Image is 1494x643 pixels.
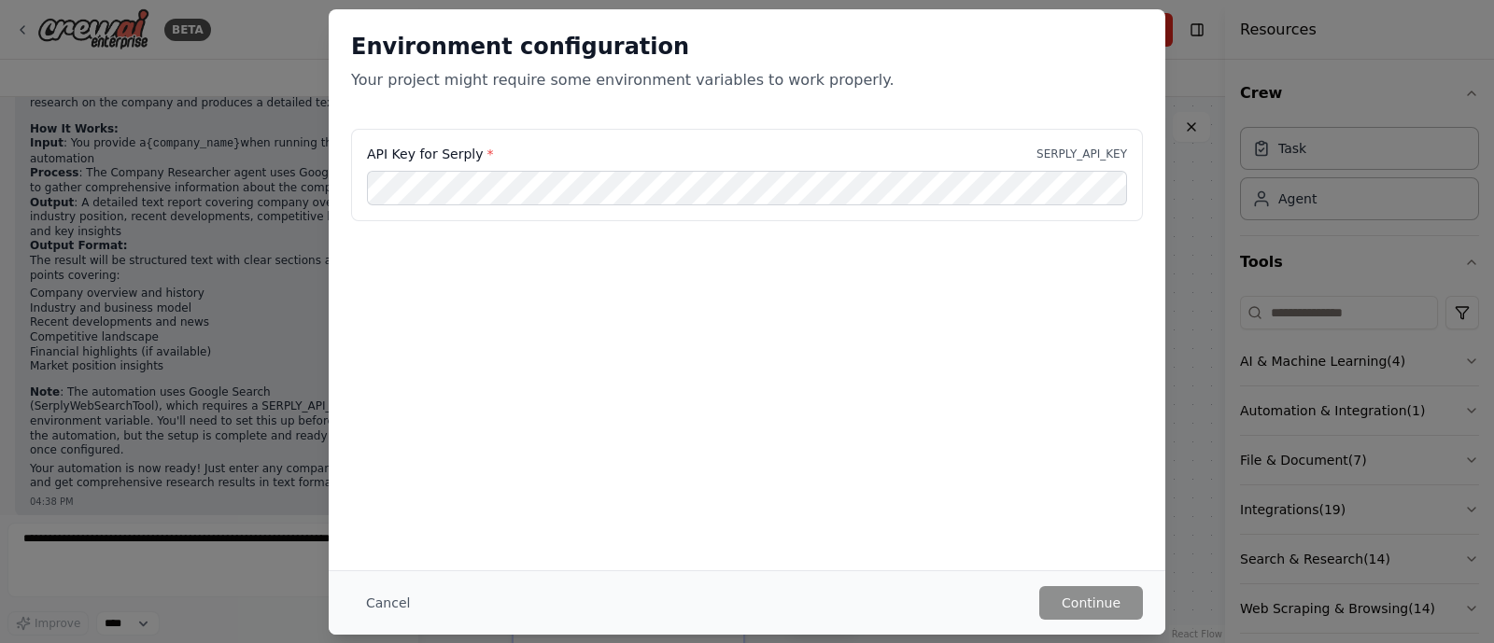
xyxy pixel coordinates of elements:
button: Continue [1039,586,1143,620]
p: SERPLY_API_KEY [1036,147,1127,161]
button: Cancel [351,586,425,620]
p: Your project might require some environment variables to work properly. [351,69,1143,91]
h2: Environment configuration [351,32,1143,62]
label: API Key for Serply [367,145,493,163]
